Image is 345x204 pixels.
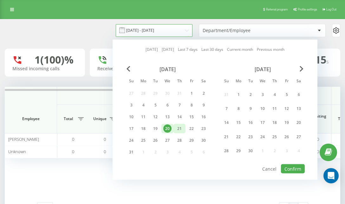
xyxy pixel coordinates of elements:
div: Sun Aug 17, 2025 [125,124,137,133]
div: 18 [139,125,147,133]
span: s [326,58,329,65]
a: [DATE] [162,46,174,52]
div: Sun Sep 21, 2025 [220,131,232,143]
span: Incoming calls [74,93,315,98]
div: 13 [163,113,172,121]
div: Department/Employee [203,28,278,33]
span: Referral program [266,8,288,11]
span: Employee [10,116,51,121]
div: 25 [139,136,147,145]
div: 2 [199,89,208,98]
div: Mon Sep 29, 2025 [232,145,244,157]
div: 21 [222,133,231,141]
div: 1 (100)% [35,54,74,66]
div: Fri Aug 8, 2025 [186,100,198,110]
div: 9 [199,101,208,109]
abbr: Monday [234,77,243,86]
div: 19 [151,125,159,133]
abbr: Friday [187,77,196,86]
div: Sun Sep 7, 2025 [220,103,232,114]
div: Tue Aug 26, 2025 [149,136,161,145]
div: Fri Sep 19, 2025 [281,117,293,128]
div: 19 [283,119,291,127]
span: Log Out [326,8,336,11]
div: 30 [199,136,208,145]
div: 29 [187,136,196,145]
span: Previous Month [127,66,130,72]
div: 7 [222,105,231,113]
span: Total [60,116,76,121]
div: Fri Aug 15, 2025 [186,112,198,122]
a: Current month [227,46,253,52]
div: 30 [246,147,255,155]
div: 27 [163,136,172,145]
div: 28 [222,147,231,155]
div: Tue Aug 19, 2025 [149,124,161,133]
div: Sat Sep 6, 2025 [293,89,305,100]
div: [DATE] [125,66,210,72]
div: Wed Sep 3, 2025 [257,89,269,100]
div: Wed Sep 24, 2025 [257,131,269,143]
div: 9 [246,105,255,113]
div: 1 [234,90,243,99]
div: Mon Aug 4, 2025 [137,100,149,110]
div: 5 [283,90,291,99]
div: 23 [199,125,208,133]
div: Wed Aug 20, 2025 [161,124,173,133]
div: Thu Aug 14, 2025 [173,112,186,122]
div: Thu Sep 11, 2025 [269,103,281,114]
span: 0 [72,149,74,154]
div: 16 [199,113,208,121]
div: Tue Sep 2, 2025 [244,89,257,100]
div: Sun Aug 10, 2025 [125,112,137,122]
span: Next Month [300,66,303,72]
div: Sat Aug 16, 2025 [198,112,210,122]
div: 8 [187,101,196,109]
div: 11 [139,113,147,121]
div: 17 [127,125,135,133]
div: 31 [127,148,135,156]
div: 6 [163,101,172,109]
div: 4 [270,90,279,99]
div: Wed Aug 27, 2025 [161,136,173,145]
div: Mon Aug 25, 2025 [137,136,149,145]
span: Profile settings [298,8,317,11]
div: 24 [258,133,267,141]
div: Mon Sep 15, 2025 [232,117,244,128]
div: Sun Aug 3, 2025 [125,100,137,110]
div: Missed incoming calls [12,66,77,71]
div: 28 [175,136,184,145]
div: Thu Aug 7, 2025 [173,100,186,110]
div: Fri Sep 12, 2025 [281,103,293,114]
button: Cancel [259,164,280,173]
div: 20 [295,119,303,127]
div: Tue Sep 16, 2025 [244,117,257,128]
div: Tue Sep 9, 2025 [244,103,257,114]
div: Wed Aug 13, 2025 [161,112,173,122]
div: Fri Sep 5, 2025 [281,89,293,100]
abbr: Friday [282,77,291,86]
div: Sat Sep 13, 2025 [293,103,305,114]
div: 6 [295,90,303,99]
abbr: Tuesday [151,77,160,86]
div: 13 [295,105,303,113]
div: Mon Aug 18, 2025 [137,124,149,133]
div: Fri Sep 26, 2025 [281,131,293,143]
abbr: Wednesday [163,77,172,86]
div: Fri Aug 22, 2025 [186,124,198,133]
div: 24 [127,136,135,145]
div: 7 [175,101,184,109]
div: 27 [295,133,303,141]
span: [PERSON_NAME] [8,136,39,142]
div: Thu Sep 18, 2025 [269,117,281,128]
div: Sun Aug 24, 2025 [125,136,137,145]
div: Tue Sep 30, 2025 [244,145,257,157]
div: Sat Aug 23, 2025 [198,124,210,133]
div: 25 [270,133,279,141]
div: 3 [258,90,267,99]
div: 29 [234,147,243,155]
div: 10 [127,113,135,121]
abbr: Tuesday [246,77,255,86]
div: Tue Aug 12, 2025 [149,112,161,122]
div: 23 [246,133,255,141]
